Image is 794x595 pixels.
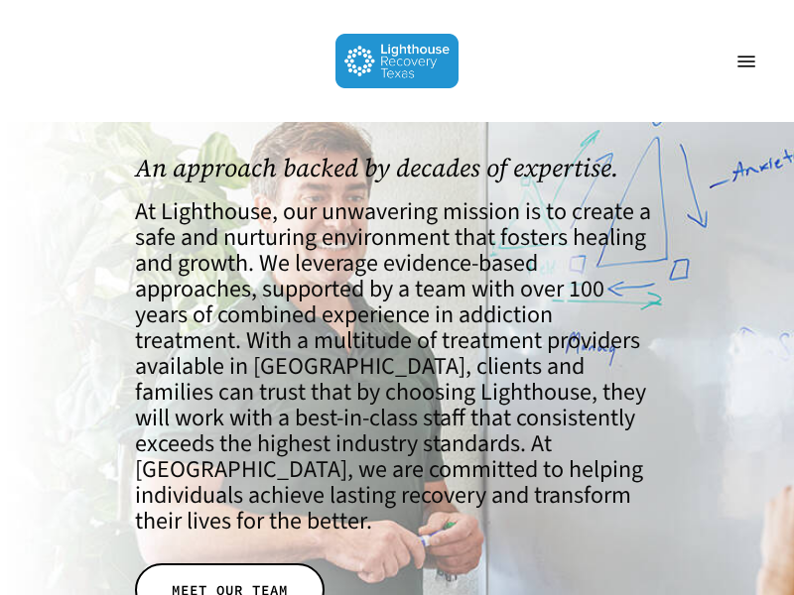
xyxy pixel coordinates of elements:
h1: An approach backed by decades of expertise. [135,154,659,182]
h4: At Lighthouse, our unwavering mission is to create a safe and nurturing environment that fosters ... [135,199,659,535]
img: Lighthouse Recovery Texas [335,34,460,88]
a: Navigation Menu [727,52,766,71]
